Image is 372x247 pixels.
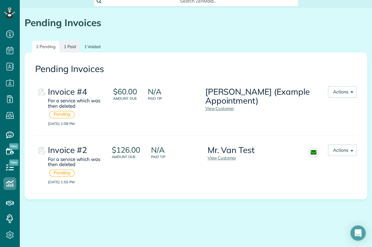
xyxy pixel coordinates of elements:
p: $60.00 [113,87,137,96]
div: Pending [49,170,75,177]
img: Invoice #2 [35,144,48,157]
p: N/A [148,87,162,96]
button: Actions [328,144,357,156]
a: 1 Voided [80,41,104,53]
span: New [9,159,19,166]
small: Amount due [112,154,143,159]
a: View Customer [207,155,236,160]
a: 2 Pending [32,41,59,53]
small: Paid Tip [151,154,207,159]
div: For a service which was then deleted [48,96,102,111]
small: [DATE] 1:08 PM [48,121,105,126]
div: Open Intercom Messenger [350,225,366,241]
small: Paid Tip [148,96,205,101]
img: Invoice #4 [35,86,48,99]
h3: [PERSON_NAME] (Example Appointment) [205,87,317,105]
div: Invoice #2 [48,146,101,155]
small: Amount due [113,96,140,101]
button: Actions [328,86,357,98]
div: Invoice #4 [48,87,102,97]
p: N/A [151,146,165,154]
small: [DATE] 1:55 PM [48,179,104,185]
h3: Mr. Van Test [207,146,254,155]
p: $126.00 [112,146,140,154]
div: For a service which was then deleted [48,155,101,169]
h1: Pending Invoices [25,18,367,28]
h2: Pending Invoices [35,64,357,74]
div: Pending [49,111,75,118]
span: New [9,143,19,149]
a: View Customer [205,106,234,111]
a: 1 Paid [60,41,80,53]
